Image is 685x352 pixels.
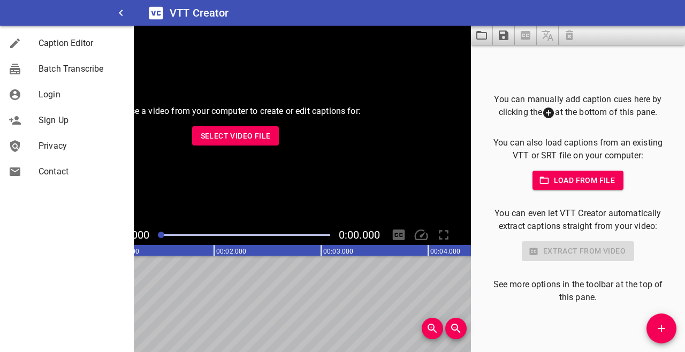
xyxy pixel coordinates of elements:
span: Sign Up [39,114,125,127]
span: Privacy [39,140,125,152]
div: Playback Speed [411,225,431,245]
span: Caption Editor [39,37,125,50]
button: Save captions to file [493,26,515,45]
h6: VTT Creator [170,4,229,21]
div: Caption Editor [9,37,39,50]
span: Load from file [541,174,615,187]
div: Contact [9,165,39,178]
text: 00:04.000 [430,248,460,255]
p: You can also load captions from an existing VTT or SRT file on your computer: [488,136,668,162]
button: Load captions from file [471,26,493,45]
span: Contact [39,165,125,178]
button: Add Cue [646,313,676,343]
p: You can manually add caption cues here by clicking the at the bottom of this pane. [488,93,668,119]
div: Select a video in the pane to the left to use this feature [488,241,668,261]
span: Video Duration [339,228,380,241]
text: 00:03.000 [323,248,353,255]
div: Toggle Full Screen [433,225,454,245]
span: Login [39,88,125,101]
span: Add some captions below, then you can translate them. [537,26,559,45]
button: Zoom Out [445,318,467,339]
div: Login [9,88,39,101]
span: Select Video File [201,129,271,143]
div: Privacy [9,140,39,152]
text: 00:02.000 [216,248,246,255]
button: Select Video File [192,126,279,146]
div: Batch Transcribe [9,63,39,75]
div: Sign Up [9,114,39,127]
div: Hide/Show Captions [389,225,409,245]
button: Zoom In [422,318,443,339]
span: Select a video in the pane to the left, then you can automatically extract captions. [515,26,537,45]
svg: Save captions to file [497,29,510,42]
p: You can even let VTT Creator automatically extract captions straight from your video: [488,207,668,233]
span: Batch Transcribe [39,63,125,75]
svg: Load captions from file [475,29,488,42]
p: Choose a video from your computer to create or edit captions for: [110,105,361,118]
p: See more options in the toolbar at the top of this pane. [488,278,668,304]
button: Load from file [532,171,624,190]
div: Play progress [158,234,330,236]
